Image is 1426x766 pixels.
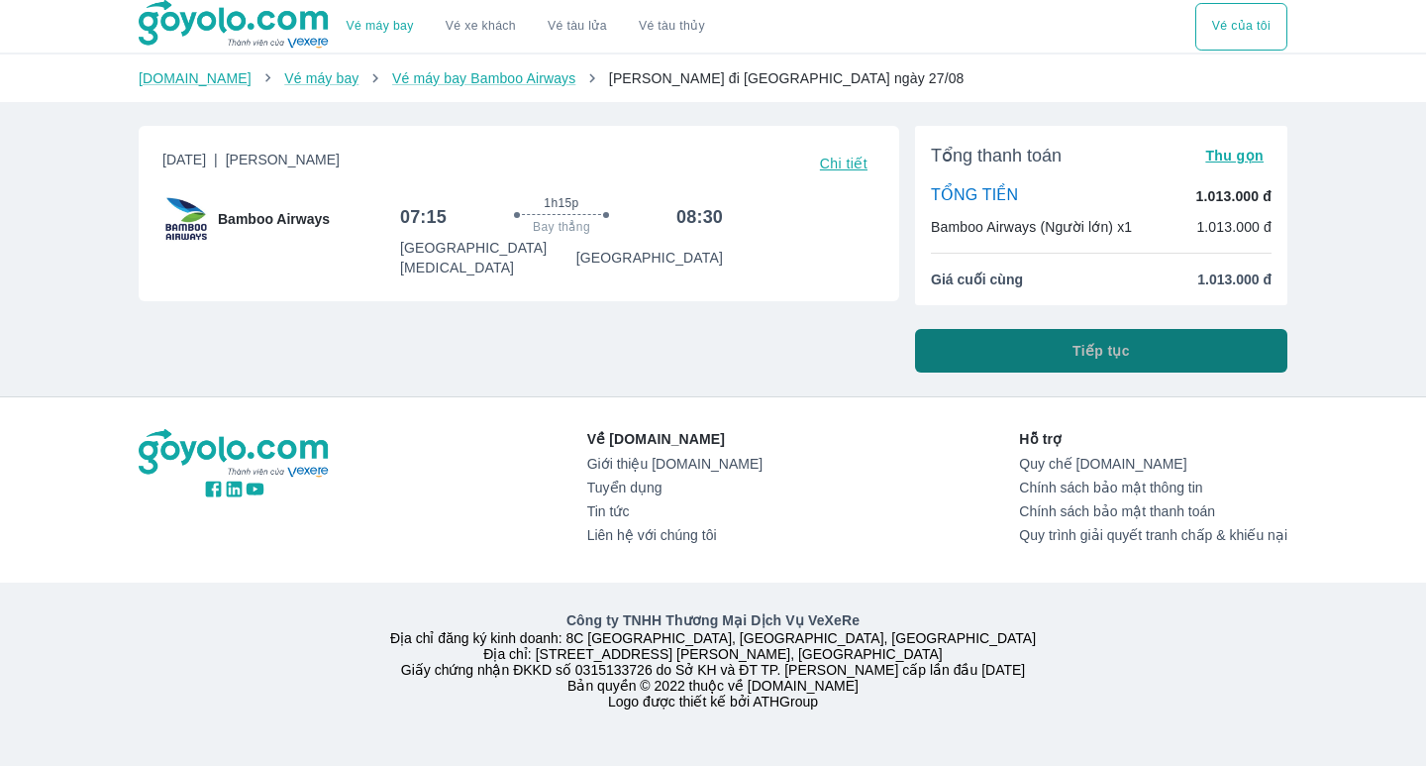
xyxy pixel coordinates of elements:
[214,152,218,167] span: |
[931,270,1023,289] span: Giá cuối cùng
[532,3,623,51] a: Vé tàu lửa
[533,219,590,235] span: Bay thẳng
[676,205,723,229] h6: 08:30
[1195,3,1287,51] button: Vé của tôi
[1205,148,1264,164] span: Thu gọn
[931,217,1132,237] p: Bamboo Airways (Người lớn) x1
[544,195,578,211] span: 1h15p
[576,248,723,268] p: [GEOGRAPHIC_DATA]
[812,150,875,177] button: Chi tiết
[347,19,414,34] a: Vé máy bay
[931,144,1062,167] span: Tổng thanh toán
[1019,527,1287,543] a: Quy trình giải quyết tranh chấp & khiếu nại
[331,3,721,51] div: choose transportation mode
[218,209,330,229] span: Bamboo Airways
[915,329,1287,373] button: Tiếp tục
[143,610,1283,630] p: Công ty TNHH Thương Mại Dịch Vụ VeXeRe
[1197,142,1272,169] button: Thu gọn
[1019,456,1287,472] a: Quy chế [DOMAIN_NAME]
[127,610,1299,710] div: Địa chỉ đăng ký kinh doanh: 8C [GEOGRAPHIC_DATA], [GEOGRAPHIC_DATA], [GEOGRAPHIC_DATA] Địa chỉ: [...
[139,70,252,86] a: [DOMAIN_NAME]
[139,68,1287,88] nav: breadcrumb
[392,70,575,86] a: Vé máy bay Bamboo Airways
[446,19,516,34] a: Vé xe khách
[1196,217,1272,237] p: 1.013.000 đ
[162,150,340,177] span: [DATE]
[400,238,576,277] p: [GEOGRAPHIC_DATA] [MEDICAL_DATA]
[1072,341,1130,361] span: Tiếp tục
[609,70,965,86] span: [PERSON_NAME] đi [GEOGRAPHIC_DATA] ngày 27/08
[587,456,763,472] a: Giới thiệu [DOMAIN_NAME]
[1197,270,1272,289] span: 1.013.000 đ
[139,429,331,479] img: logo
[820,156,867,171] span: Chi tiết
[587,429,763,449] p: Về [DOMAIN_NAME]
[284,70,358,86] a: Vé máy bay
[587,480,763,495] a: Tuyển dụng
[1195,3,1287,51] div: choose transportation mode
[400,205,447,229] h6: 07:15
[1196,186,1272,206] p: 1.013.000 đ
[1019,503,1287,519] a: Chính sách bảo mật thanh toán
[587,503,763,519] a: Tin tức
[623,3,721,51] button: Vé tàu thủy
[1019,429,1287,449] p: Hỗ trợ
[587,527,763,543] a: Liên hệ với chúng tôi
[226,152,340,167] span: [PERSON_NAME]
[931,185,1018,207] p: TỔNG TIỀN
[1019,480,1287,495] a: Chính sách bảo mật thông tin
